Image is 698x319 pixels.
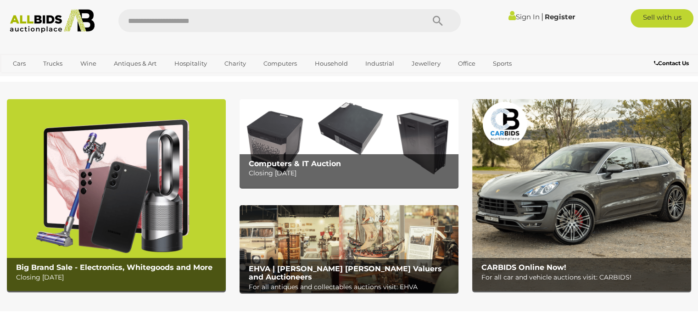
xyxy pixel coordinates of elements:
p: Closing [DATE] [16,272,221,283]
p: For all car and vehicle auctions visit: CARBIDS! [481,272,687,283]
a: Sell with us [631,9,693,28]
img: EHVA | Evans Hastings Valuers and Auctioneers [240,205,458,293]
a: Industrial [359,56,400,71]
a: Office [452,56,481,71]
a: CARBIDS Online Now! CARBIDS Online Now! For all car and vehicle auctions visit: CARBIDS! [472,99,691,291]
a: Antiques & Art [108,56,162,71]
a: Register [544,12,575,21]
img: CARBIDS Online Now! [472,99,691,291]
a: Trucks [37,56,68,71]
a: Computers [257,56,303,71]
span: | [541,11,543,22]
a: EHVA | Evans Hastings Valuers and Auctioneers EHVA | [PERSON_NAME] [PERSON_NAME] Valuers and Auct... [240,205,458,293]
a: Cars [7,56,32,71]
b: Computers & IT Auction [249,159,341,168]
b: CARBIDS Online Now! [481,263,566,272]
b: Contact Us [654,60,689,67]
a: Wine [74,56,102,71]
img: Big Brand Sale - Electronics, Whitegoods and More [7,99,226,291]
img: Computers & IT Auction [240,99,458,187]
button: Search [415,9,461,32]
a: Computers & IT Auction Computers & IT Auction Closing [DATE] [240,99,458,187]
a: Charity [218,56,252,71]
p: For all antiques and collectables auctions visit: EHVA [249,281,454,293]
img: Allbids.com.au [5,9,100,33]
a: [GEOGRAPHIC_DATA] [7,71,84,86]
a: Contact Us [654,58,691,68]
a: Sign In [508,12,539,21]
a: Big Brand Sale - Electronics, Whitegoods and More Big Brand Sale - Electronics, Whitegoods and Mo... [7,99,226,291]
a: Sports [487,56,518,71]
b: Big Brand Sale - Electronics, Whitegoods and More [16,263,212,272]
p: Closing [DATE] [249,168,454,179]
a: Hospitality [168,56,213,71]
a: Jewellery [406,56,446,71]
b: EHVA | [PERSON_NAME] [PERSON_NAME] Valuers and Auctioneers [249,264,442,281]
a: Household [309,56,354,71]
